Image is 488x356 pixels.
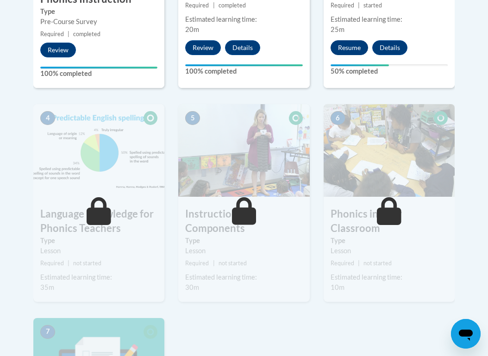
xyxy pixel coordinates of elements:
[40,325,55,339] span: 7
[73,260,101,267] span: not started
[185,64,302,66] div: Your progress
[185,272,302,282] div: Estimated learning time:
[219,2,246,9] span: completed
[331,111,345,125] span: 6
[40,246,157,256] div: Lesson
[40,67,157,69] div: Your progress
[451,319,481,349] iframe: Button to launch messaging window
[40,17,157,27] div: Pre-Course Survey
[33,207,164,236] h3: Language Knowledge for Phonics Teachers
[40,31,64,37] span: Required
[178,207,309,236] h3: Instructional Components
[363,260,392,267] span: not started
[331,272,448,282] div: Estimated learning time:
[68,260,69,267] span: |
[185,260,209,267] span: Required
[40,43,76,57] button: Review
[185,25,199,33] span: 20m
[185,66,302,76] label: 100% completed
[331,2,354,9] span: Required
[40,69,157,79] label: 100% completed
[185,2,209,9] span: Required
[331,246,448,256] div: Lesson
[358,260,360,267] span: |
[372,40,407,55] button: Details
[213,260,215,267] span: |
[331,283,344,291] span: 10m
[185,236,302,246] label: Type
[40,236,157,246] label: Type
[73,31,100,37] span: completed
[185,14,302,25] div: Estimated learning time:
[185,283,199,291] span: 30m
[331,260,354,267] span: Required
[363,2,382,9] span: started
[213,2,215,9] span: |
[185,40,221,55] button: Review
[331,40,368,55] button: Resume
[324,104,455,197] img: Course Image
[331,64,389,66] div: Your progress
[33,104,164,197] img: Course Image
[219,260,247,267] span: not started
[40,272,157,282] div: Estimated learning time:
[331,66,448,76] label: 50% completed
[40,6,157,17] label: Type
[358,2,360,9] span: |
[40,260,64,267] span: Required
[324,207,455,236] h3: Phonics in Your Classroom
[331,236,448,246] label: Type
[185,246,302,256] div: Lesson
[40,111,55,125] span: 4
[331,14,448,25] div: Estimated learning time:
[225,40,260,55] button: Details
[40,283,54,291] span: 35m
[331,25,344,33] span: 25m
[68,31,69,37] span: |
[178,104,309,197] img: Course Image
[185,111,200,125] span: 5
